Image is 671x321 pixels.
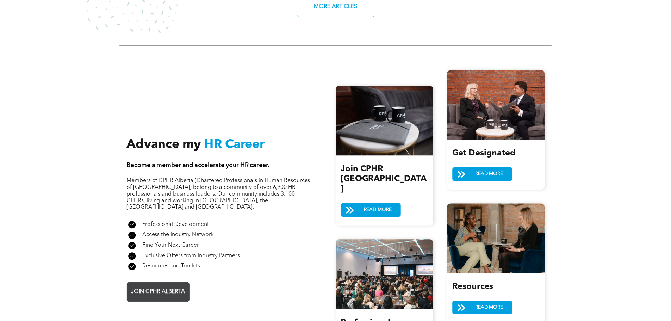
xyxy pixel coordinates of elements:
span: JOIN CPHR ALBERTA [129,285,187,299]
span: READ MORE [473,301,505,314]
span: Advance my [126,138,201,151]
span: Access the Industry Network [142,232,214,237]
span: Resources and Toolkits [142,263,200,269]
span: Exclusive Offers from Industry Partners [142,253,240,259]
span: READ MORE [473,167,505,180]
span: Resources [452,283,493,291]
span: Become a member and accelerate your HR career. [126,162,269,168]
span: Get Designated [452,149,516,158]
span: Join CPHR [GEOGRAPHIC_DATA] [341,165,426,193]
span: READ MORE [361,203,394,216]
span: Find Your Next Career [142,242,199,248]
span: Professional Development [142,222,209,227]
a: READ MORE [341,203,400,217]
a: JOIN CPHR ALBERTA [126,282,189,301]
a: READ MORE [452,301,512,314]
span: Members of CPHR Alberta (Chartered Professionals in Human Resources of [GEOGRAPHIC_DATA]) belong ... [126,178,310,210]
a: READ MORE [452,167,512,181]
span: HR Career [204,138,265,151]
